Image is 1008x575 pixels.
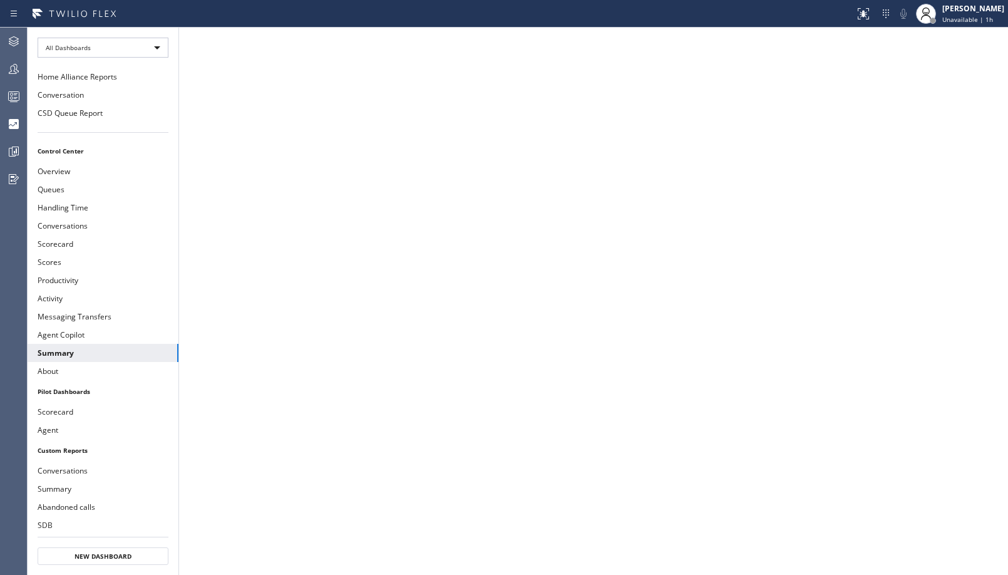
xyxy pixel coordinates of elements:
[28,308,178,326] button: Messaging Transfers
[28,534,178,552] button: Outbound calls
[28,498,178,516] button: Abandoned calls
[28,162,178,180] button: Overview
[28,344,178,362] button: Summary
[28,462,178,480] button: Conversations
[28,104,178,122] button: CSD Queue Report
[28,442,178,458] li: Custom Reports
[28,421,178,439] button: Agent
[38,38,168,58] div: All Dashboards
[28,143,178,159] li: Control Center
[28,86,178,104] button: Conversation
[28,199,178,217] button: Handling Time
[28,480,178,498] button: Summary
[28,235,178,253] button: Scorecard
[38,547,168,565] button: New Dashboard
[28,516,178,534] button: SDB
[28,326,178,344] button: Agent Copilot
[179,28,1008,575] iframe: dashboard_9f6bb337dffe
[28,289,178,308] button: Activity
[28,217,178,235] button: Conversations
[942,3,1004,14] div: [PERSON_NAME]
[28,253,178,271] button: Scores
[28,403,178,421] button: Scorecard
[28,68,178,86] button: Home Alliance Reports
[895,5,912,23] button: Mute
[942,15,993,24] span: Unavailable | 1h
[28,362,178,380] button: About
[28,383,178,400] li: Pilot Dashboards
[28,271,178,289] button: Productivity
[28,180,178,199] button: Queues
